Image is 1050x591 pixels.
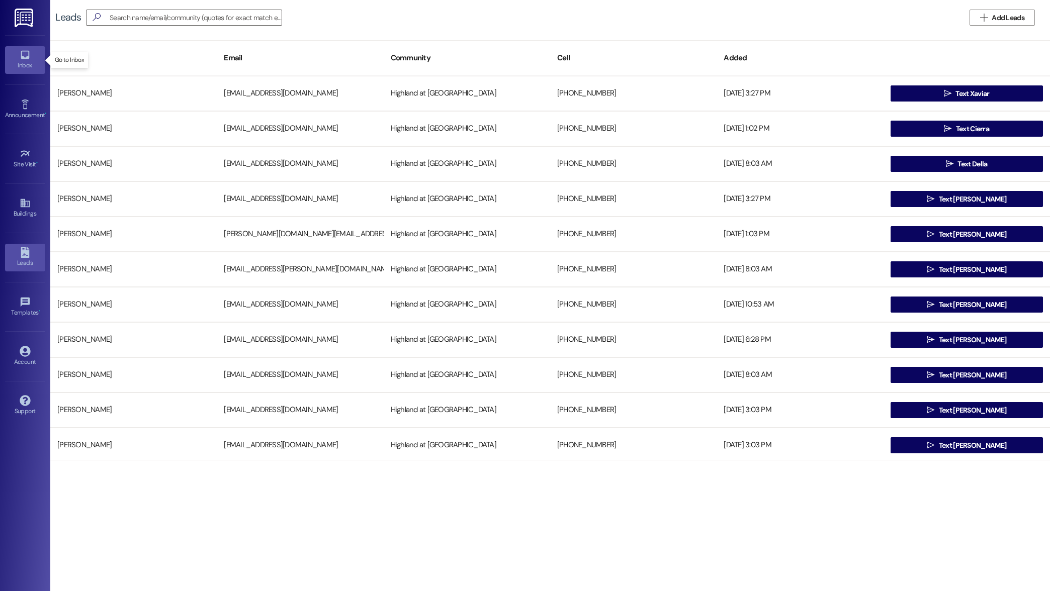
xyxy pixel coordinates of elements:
[89,12,105,23] i: 
[384,365,550,385] div: Highland at [GEOGRAPHIC_DATA]
[927,195,934,203] i: 
[956,124,989,134] span: Text Cierra
[217,365,383,385] div: [EMAIL_ADDRESS][DOMAIN_NAME]
[50,259,217,279] div: [PERSON_NAME]
[45,110,46,117] span: •
[50,189,217,209] div: [PERSON_NAME]
[927,265,934,273] i: 
[5,194,45,222] a: Buildings
[217,400,383,420] div: [EMAIL_ADDRESS][DOMAIN_NAME]
[891,156,1043,172] button: Text Della
[927,371,934,379] i: 
[717,189,883,209] div: [DATE] 3:27 PM
[384,259,550,279] div: Highland at [GEOGRAPHIC_DATA]
[550,119,717,139] div: [PHONE_NUMBER]
[717,435,883,455] div: [DATE] 3:03 PM
[50,83,217,104] div: [PERSON_NAME]
[550,330,717,350] div: [PHONE_NUMBER]
[5,392,45,419] a: Support
[217,83,383,104] div: [EMAIL_ADDRESS][DOMAIN_NAME]
[36,159,38,166] span: •
[217,435,383,455] div: [EMAIL_ADDRESS][DOMAIN_NAME]
[50,400,217,420] div: [PERSON_NAME]
[717,330,883,350] div: [DATE] 6:28 PM
[717,294,883,315] div: [DATE] 10:53 AM
[992,13,1024,23] span: Add Leads
[217,224,383,244] div: [PERSON_NAME][DOMAIN_NAME][EMAIL_ADDRESS][PERSON_NAME][DOMAIN_NAME]
[5,46,45,73] a: Inbox
[5,293,45,321] a: Templates •
[217,259,383,279] div: [EMAIL_ADDRESS][PERSON_NAME][DOMAIN_NAME]
[217,330,383,350] div: [EMAIL_ADDRESS][DOMAIN_NAME]
[384,154,550,174] div: Highland at [GEOGRAPHIC_DATA]
[15,9,35,27] img: ResiDesk Logo
[939,194,1006,205] span: Text [PERSON_NAME]
[384,435,550,455] div: Highland at [GEOGRAPHIC_DATA]
[50,154,217,174] div: [PERSON_NAME]
[384,189,550,209] div: Highland at [GEOGRAPHIC_DATA]
[384,224,550,244] div: Highland at [GEOGRAPHIC_DATA]
[550,400,717,420] div: [PHONE_NUMBER]
[217,154,383,174] div: [EMAIL_ADDRESS][DOMAIN_NAME]
[384,46,550,70] div: Community
[927,301,934,309] i: 
[50,119,217,139] div: [PERSON_NAME]
[50,224,217,244] div: [PERSON_NAME]
[939,264,1006,275] span: Text [PERSON_NAME]
[939,405,1006,416] span: Text [PERSON_NAME]
[550,365,717,385] div: [PHONE_NUMBER]
[955,88,989,99] span: Text Xaviar
[717,400,883,420] div: [DATE] 3:03 PM
[717,224,883,244] div: [DATE] 1:03 PM
[891,332,1043,348] button: Text [PERSON_NAME]
[550,224,717,244] div: [PHONE_NUMBER]
[217,119,383,139] div: [EMAIL_ADDRESS][DOMAIN_NAME]
[5,145,45,172] a: Site Visit •
[927,406,934,414] i: 
[939,440,1006,451] span: Text [PERSON_NAME]
[717,259,883,279] div: [DATE] 8:03 AM
[384,294,550,315] div: Highland at [GEOGRAPHIC_DATA]
[891,121,1043,137] button: Text Cierra
[110,11,282,25] input: Search name/email/community (quotes for exact match e.g. "John Smith")
[55,12,81,23] div: Leads
[217,294,383,315] div: [EMAIL_ADDRESS][DOMAIN_NAME]
[891,367,1043,383] button: Text [PERSON_NAME]
[944,125,951,133] i: 
[891,226,1043,242] button: Text [PERSON_NAME]
[891,402,1043,418] button: Text [PERSON_NAME]
[717,365,883,385] div: [DATE] 8:03 AM
[50,435,217,455] div: [PERSON_NAME]
[927,441,934,449] i: 
[39,308,40,315] span: •
[939,370,1006,380] span: Text [PERSON_NAME]
[944,89,951,97] i: 
[891,85,1043,102] button: Text Xaviar
[55,56,84,64] p: Go to Inbox
[927,336,934,344] i: 
[550,83,717,104] div: [PHONE_NUMBER]
[891,297,1043,313] button: Text [PERSON_NAME]
[384,83,550,104] div: Highland at [GEOGRAPHIC_DATA]
[217,189,383,209] div: [EMAIL_ADDRESS][DOMAIN_NAME]
[939,335,1006,345] span: Text [PERSON_NAME]
[384,330,550,350] div: Highland at [GEOGRAPHIC_DATA]
[550,435,717,455] div: [PHONE_NUMBER]
[50,330,217,350] div: [PERSON_NAME]
[946,160,953,168] i: 
[927,230,934,238] i: 
[50,365,217,385] div: [PERSON_NAME]
[50,46,217,70] div: Name
[717,46,883,70] div: Added
[550,259,717,279] div: [PHONE_NUMBER]
[50,294,217,315] div: [PERSON_NAME]
[891,191,1043,207] button: Text [PERSON_NAME]
[217,46,383,70] div: Email
[891,261,1043,277] button: Text [PERSON_NAME]
[550,46,717,70] div: Cell
[939,300,1006,310] span: Text [PERSON_NAME]
[5,244,45,271] a: Leads
[939,229,1006,240] span: Text [PERSON_NAME]
[550,189,717,209] div: [PHONE_NUMBER]
[970,10,1035,26] button: Add Leads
